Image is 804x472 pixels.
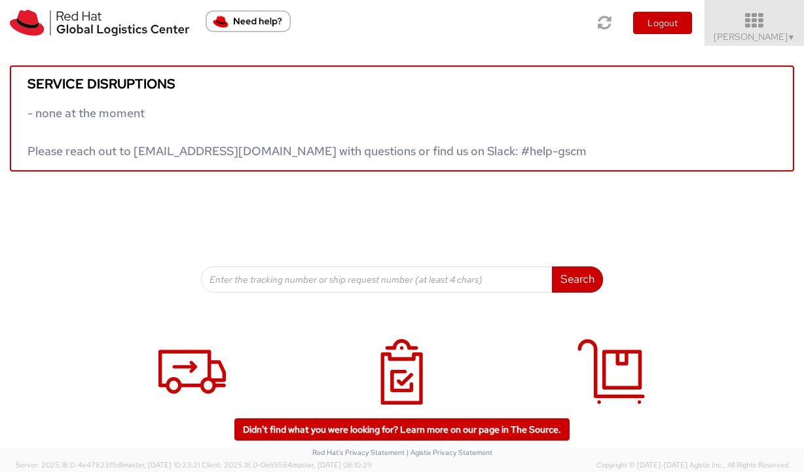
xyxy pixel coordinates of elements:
[27,77,777,91] h5: Service disruptions
[513,325,710,448] a: My Deliveries
[27,105,587,158] span: - none at the moment Please reach out to [EMAIL_ADDRESS][DOMAIN_NAME] with questions or find us o...
[714,31,795,43] span: [PERSON_NAME]
[16,460,200,469] span: Server: 2025.18.0-4e47823f9d1
[122,460,200,469] span: master, [DATE] 10:23:21
[206,10,291,32] button: Need help?
[312,448,405,457] a: Red Hat's Privacy Statement
[292,460,372,469] span: master, [DATE] 08:10:29
[202,460,372,469] span: Client: 2025.18.0-0e69584
[201,266,553,293] input: Enter the tracking number or ship request number (at least 4 chars)
[552,266,603,293] button: Search
[94,325,291,448] a: Shipment Request
[633,12,692,34] button: Logout
[10,10,189,36] img: rh-logistics-00dfa346123c4ec078e1.svg
[596,460,788,471] span: Copyright © [DATE]-[DATE] Agistix Inc., All Rights Reserved
[407,448,492,457] a: | Agistix Privacy Statement
[304,325,500,448] a: My Shipments
[788,32,795,43] span: ▼
[234,418,570,441] a: Didn't find what you were looking for? Learn more on our page in The Source.
[10,65,794,172] a: Service disruptions - none at the moment Please reach out to [EMAIL_ADDRESS][DOMAIN_NAME] with qu...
